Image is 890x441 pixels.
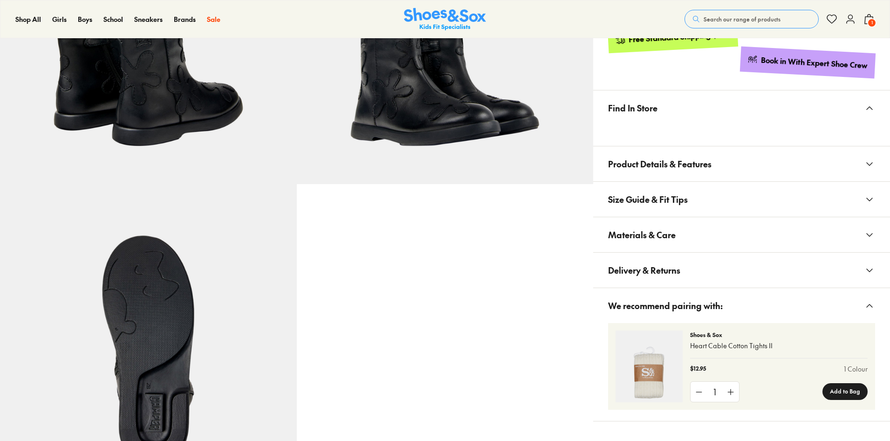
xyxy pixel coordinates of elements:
[608,221,676,248] span: Materials & Care
[52,14,67,24] a: Girls
[690,364,706,374] p: $12.95
[103,14,123,24] a: School
[608,94,657,122] span: Find In Store
[174,14,196,24] a: Brands
[690,331,868,339] p: Shoes & Sox
[707,382,722,402] div: 1
[761,55,868,71] div: Book in With Expert Shoe Crew
[593,182,890,217] button: Size Guide & Fit Tips
[593,288,890,323] button: We recommend pairing with:
[593,146,890,181] button: Product Details & Features
[593,90,890,125] button: Find In Store
[593,217,890,252] button: Materials & Care
[134,14,163,24] a: Sneakers
[15,14,41,24] a: Shop All
[822,383,868,400] button: Add to Bag
[78,14,92,24] a: Boys
[608,125,875,135] iframe: Find in Store
[704,15,780,23] span: Search our range of products
[404,8,486,31] img: SNS_Logo_Responsive.svg
[608,150,712,178] span: Product Details & Features
[207,14,220,24] a: Sale
[608,256,680,284] span: Delivery & Returns
[404,8,486,31] a: Shoes & Sox
[867,18,876,28] span: 1
[616,331,683,402] img: 4-380965_1
[863,9,875,29] button: 1
[685,10,819,28] button: Search our range of products
[740,47,876,79] a: Book in With Expert Shoe Crew
[690,341,868,351] p: Heart Cable Cotton Tights II
[608,186,688,213] span: Size Guide & Fit Tips
[844,364,868,374] a: 1 Colour
[593,253,890,288] button: Delivery & Returns
[608,292,723,319] span: We recommend pairing with:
